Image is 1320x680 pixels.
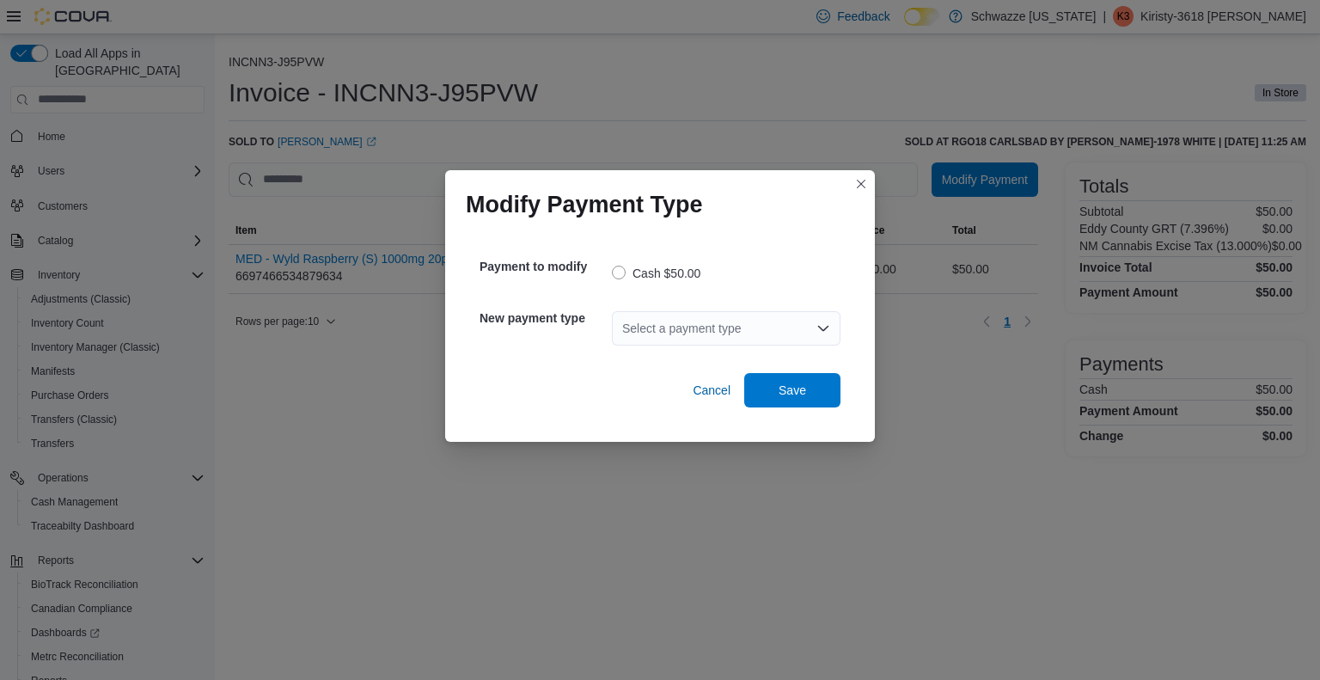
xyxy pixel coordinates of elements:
[693,382,730,399] span: Cancel
[480,301,608,335] h5: New payment type
[612,263,700,284] label: Cash $50.00
[816,322,830,335] button: Open list of options
[466,191,703,218] h1: Modify Payment Type
[779,382,806,399] span: Save
[851,174,871,194] button: Closes this modal window
[622,318,624,339] input: Accessible screen reader label
[744,373,840,407] button: Save
[480,249,608,284] h5: Payment to modify
[686,373,737,407] button: Cancel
